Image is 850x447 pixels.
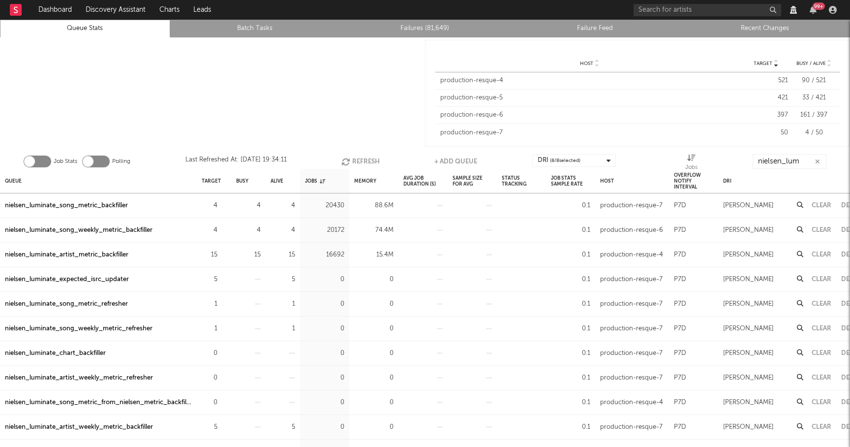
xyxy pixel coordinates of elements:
[176,23,335,34] a: Batch Tasks
[812,202,831,209] button: Clear
[744,93,788,103] div: 421
[674,421,686,433] div: P7D
[345,23,505,34] a: Failures (81,649)
[354,298,394,310] div: 0
[812,350,831,356] button: Clear
[723,397,774,409] div: [PERSON_NAME]
[634,4,781,16] input: Search for artists
[305,200,344,212] div: 20430
[354,323,394,335] div: 0
[305,249,344,261] div: 16692
[271,170,283,192] div: Alive
[685,23,845,34] a: Recent Changes
[236,200,261,212] div: 4
[354,372,394,384] div: 0
[812,301,831,307] button: Clear
[305,274,344,286] div: 0
[600,372,663,384] div: production-resque-7
[813,2,825,10] div: 99 +
[723,372,774,384] div: [PERSON_NAME]
[236,249,261,261] div: 15
[271,249,295,261] div: 15
[440,110,739,120] div: production-resque-6
[5,298,128,310] a: nielsen_luminate_song_metric_refresher
[551,298,590,310] div: 0.1
[202,348,217,359] div: 0
[354,200,394,212] div: 88.6M
[551,372,590,384] div: 0.1
[202,397,217,409] div: 0
[5,200,128,212] a: nielsen_luminate_song_metric_backfiller
[723,421,774,433] div: [PERSON_NAME]
[202,421,217,433] div: 5
[403,170,443,192] div: Avg Job Duration (s)
[723,170,731,192] div: DRI
[354,348,394,359] div: 0
[674,298,686,310] div: P7D
[54,156,77,167] label: Job Stats
[723,323,774,335] div: [PERSON_NAME]
[305,298,344,310] div: 0
[812,276,831,283] button: Clear
[812,227,831,233] button: Clear
[5,23,165,34] a: Queue Stats
[5,323,152,335] a: nielsen_luminate_song_weekly_metric_refresher
[502,170,541,192] div: Status Tracking
[674,323,686,335] div: P7D
[812,325,831,332] button: Clear
[202,274,217,286] div: 5
[112,156,130,167] label: Polling
[723,298,774,310] div: [PERSON_NAME]
[440,128,739,138] div: production-resque-7
[202,170,221,192] div: Target
[744,110,788,120] div: 397
[354,224,394,236] div: 74.4M
[5,249,128,261] a: nielsen_luminate_artist_metric_backfiller
[202,298,217,310] div: 1
[600,298,663,310] div: production-resque-7
[440,76,739,86] div: production-resque-4
[305,323,344,335] div: 0
[202,249,217,261] div: 15
[674,170,713,192] div: Overflow Notify Interval
[271,421,295,433] div: 5
[5,421,153,433] a: nielsen_luminate_artist_weekly_metric_backfiller
[551,323,590,335] div: 0.1
[5,372,153,384] a: nielsen_luminate_artist_weekly_metric_refresher
[600,274,663,286] div: production-resque-7
[674,200,686,212] div: P7D
[341,154,380,169] button: Refresh
[674,397,686,409] div: P7D
[600,200,663,212] div: production-resque-7
[305,397,344,409] div: 0
[600,170,614,192] div: Host
[744,128,788,138] div: 50
[202,224,217,236] div: 4
[271,224,295,236] div: 4
[551,224,590,236] div: 0.1
[674,274,686,286] div: P7D
[674,249,686,261] div: P7D
[793,93,835,103] div: 33 / 421
[723,200,774,212] div: [PERSON_NAME]
[305,372,344,384] div: 0
[202,323,217,335] div: 1
[551,249,590,261] div: 0.1
[5,348,106,359] div: nielsen_luminate_chart_backfiller
[600,348,663,359] div: production-resque-7
[723,249,774,261] div: [PERSON_NAME]
[271,200,295,212] div: 4
[5,274,129,286] a: nielsen_luminate_expected_isrc_updater
[796,61,826,66] span: Busy / Alive
[812,375,831,381] button: Clear
[551,274,590,286] div: 0.1
[538,155,580,166] div: DRI
[600,323,663,335] div: production-resque-7
[185,154,287,169] div: Last Refreshed At: [DATE] 19:34:11
[551,421,590,433] div: 0.1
